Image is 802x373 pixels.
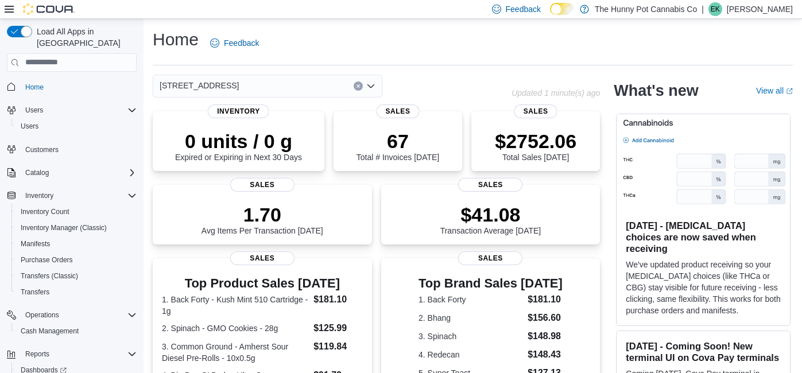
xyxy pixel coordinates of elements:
[21,166,137,180] span: Catalog
[419,312,523,324] dt: 2. Bhang
[419,331,523,342] dt: 3. Spinach
[357,130,439,153] p: 67
[162,323,309,334] dt: 2. Spinach - GMO Cookies - 28g
[528,293,563,306] dd: $181.10
[626,340,781,363] h3: [DATE] - Coming Soon! New terminal UI on Cova Pay terminals
[458,178,522,192] span: Sales
[16,237,55,251] a: Manifests
[711,2,720,16] span: EK
[21,223,107,232] span: Inventory Manager (Classic)
[25,145,59,154] span: Customers
[21,166,53,180] button: Catalog
[357,130,439,162] div: Total # Invoices [DATE]
[512,88,600,98] p: Updated 1 minute(s) ago
[175,130,302,162] div: Expired or Expiring in Next 30 Days
[16,221,111,235] a: Inventory Manager (Classic)
[528,348,563,362] dd: $148.43
[16,221,137,235] span: Inventory Manager (Classic)
[550,3,574,15] input: Dark Mode
[162,277,363,290] h3: Top Product Sales [DATE]
[11,252,141,268] button: Purchase Orders
[25,349,49,359] span: Reports
[495,130,576,162] div: Total Sales [DATE]
[16,119,43,133] a: Users
[366,81,375,91] button: Open list of options
[16,269,137,283] span: Transfers (Classic)
[202,203,323,226] p: 1.70
[11,284,141,300] button: Transfers
[440,203,541,226] p: $41.08
[2,346,141,362] button: Reports
[21,308,137,322] span: Operations
[419,349,523,360] dt: 4. Redecan
[16,119,137,133] span: Users
[2,307,141,323] button: Operations
[16,285,137,299] span: Transfers
[25,191,53,200] span: Inventory
[202,203,323,235] div: Avg Items Per Transaction [DATE]
[153,28,199,51] h1: Home
[440,203,541,235] div: Transaction Average [DATE]
[2,79,141,95] button: Home
[16,237,137,251] span: Manifests
[23,3,75,15] img: Cova
[206,32,264,55] a: Feedback
[514,104,557,118] span: Sales
[32,26,137,49] span: Load All Apps in [GEOGRAPHIC_DATA]
[550,15,551,15] span: Dark Mode
[21,189,58,203] button: Inventory
[727,2,793,16] p: [PERSON_NAME]
[21,255,73,265] span: Purchase Orders
[21,207,69,216] span: Inventory Count
[25,106,43,115] span: Users
[230,251,295,265] span: Sales
[25,168,49,177] span: Catalog
[354,81,363,91] button: Clear input
[21,80,48,94] a: Home
[702,2,704,16] p: |
[208,104,269,118] span: Inventory
[21,271,78,281] span: Transfers (Classic)
[528,311,563,325] dd: $156.60
[16,324,137,338] span: Cash Management
[21,103,48,117] button: Users
[11,323,141,339] button: Cash Management
[2,141,141,158] button: Customers
[230,178,295,192] span: Sales
[16,253,78,267] a: Purchase Orders
[11,204,141,220] button: Inventory Count
[313,321,362,335] dd: $125.99
[21,347,137,361] span: Reports
[11,236,141,252] button: Manifests
[16,285,54,299] a: Transfers
[419,294,523,305] dt: 1. Back Forty
[626,220,781,254] h3: [DATE] - [MEDICAL_DATA] choices are now saved when receiving
[21,308,64,322] button: Operations
[21,143,63,157] a: Customers
[16,324,83,338] a: Cash Management
[313,293,362,306] dd: $181.10
[708,2,722,16] div: Elizabeth Kettlehut
[506,3,541,15] span: Feedback
[756,86,793,95] a: View allExternal link
[313,340,362,353] dd: $119.84
[11,220,141,236] button: Inventory Manager (Classic)
[21,103,137,117] span: Users
[162,341,309,364] dt: 3. Common Ground - Amherst Sour Diesel Pre-Rolls - 10x0.5g
[377,104,420,118] span: Sales
[419,277,563,290] h3: Top Brand Sales [DATE]
[21,80,137,94] span: Home
[458,251,522,265] span: Sales
[495,130,576,153] p: $2752.06
[16,269,83,283] a: Transfers (Classic)
[786,88,793,95] svg: External link
[21,122,38,131] span: Users
[21,142,137,157] span: Customers
[21,287,49,297] span: Transfers
[175,130,302,153] p: 0 units / 0 g
[21,239,50,248] span: Manifests
[16,205,137,219] span: Inventory Count
[2,165,141,181] button: Catalog
[2,188,141,204] button: Inventory
[614,81,698,100] h2: What's new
